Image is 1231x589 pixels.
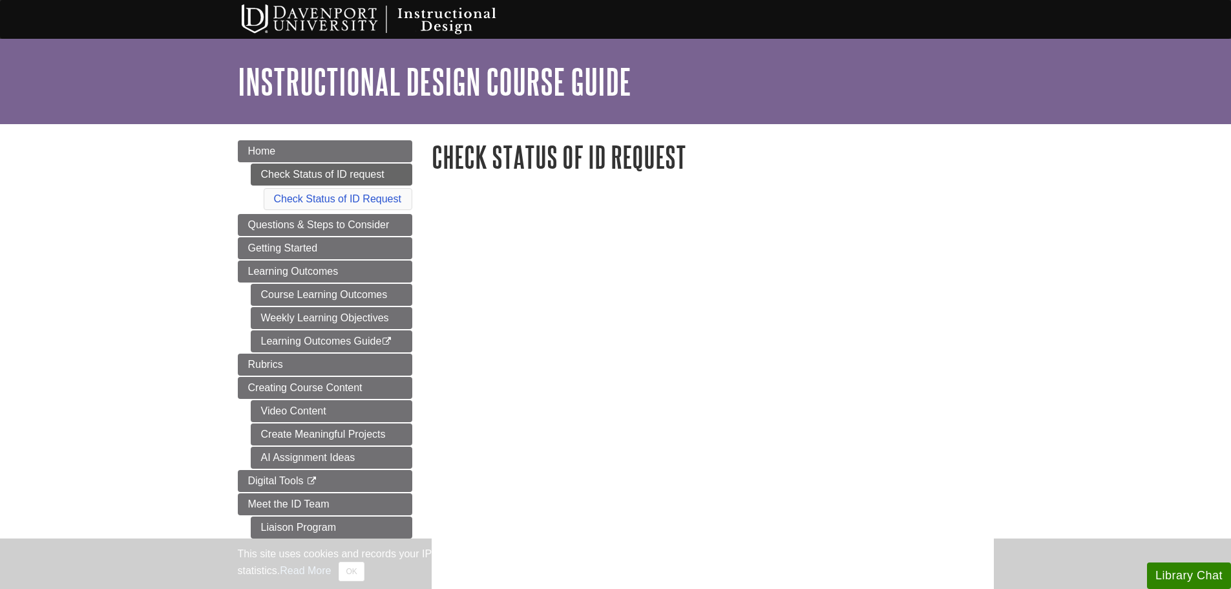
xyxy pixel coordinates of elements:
a: Learning Outcomes Guide [251,330,412,352]
a: Questions & Steps to Consider [238,214,412,236]
button: Close [339,562,364,581]
h1: Check Status of ID request [432,140,994,173]
span: Rubrics [248,359,283,370]
a: Rubrics [238,354,412,376]
a: Course Learning Outcomes [251,284,412,306]
div: Guide Page Menu [238,140,412,539]
img: Davenport University Instructional Design [231,3,542,36]
span: Creating Course Content [248,382,363,393]
a: Liaison Program [251,517,412,539]
a: Meet the ID Team [238,493,412,515]
span: Home [248,145,276,156]
a: Learning Outcomes [238,261,412,283]
a: Check Status of ID request [251,164,412,186]
span: Meet the ID Team [248,498,330,509]
a: Weekly Learning Objectives [251,307,412,329]
i: This link opens in a new window [306,477,317,486]
a: Instructional Design Course Guide [238,61,631,102]
a: Getting Started [238,237,412,259]
span: Questions & Steps to Consider [248,219,390,230]
a: Home [238,140,412,162]
a: Create Meaningful Projects [251,423,412,445]
span: Digital Tools [248,475,304,486]
a: AI Assignment Ideas [251,447,412,469]
span: Learning Outcomes [248,266,339,277]
button: Library Chat [1147,562,1231,589]
a: Check Status of ID Request [274,193,401,204]
a: Creating Course Content [238,377,412,399]
i: This link opens in a new window [381,337,392,346]
span: Getting Started [248,242,318,253]
a: Video Content [251,400,412,422]
a: Digital Tools [238,470,412,492]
